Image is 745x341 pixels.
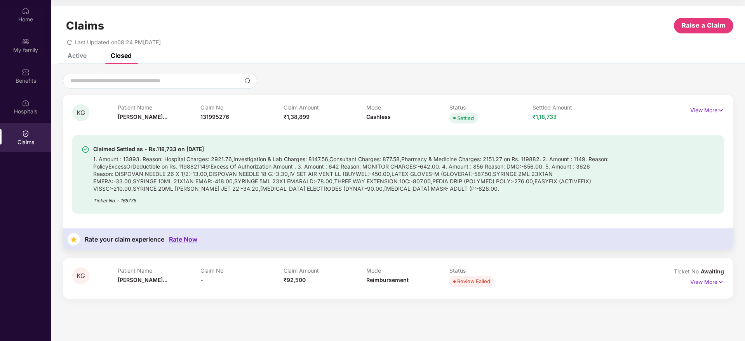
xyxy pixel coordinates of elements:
[449,267,533,274] p: Status
[284,104,367,111] p: Claim Amount
[690,276,724,286] p: View More
[457,277,490,285] div: Review Failed
[22,68,30,76] img: svg+xml;base64,PHN2ZyBpZD0iQmVuZWZpdHMiIHhtbG5zPSJodHRwOi8vd3d3LnczLm9yZy8yMDAwL3N2ZyIgd2lkdGg9Ij...
[690,104,724,115] p: View More
[533,113,557,120] span: ₹1,18,733
[118,104,201,111] p: Patient Name
[200,104,284,111] p: Claim No
[22,99,30,107] img: svg+xml;base64,PHN2ZyBpZD0iSG9zcGl0YWxzIiB4bWxucz0iaHR0cDovL3d3dy53My5vcmcvMjAwMC9zdmciIHdpZHRoPS...
[366,104,449,111] p: Mode
[284,277,306,283] span: ₹92,500
[68,52,87,59] div: Active
[75,39,161,45] span: Last Updated on 08:24 PM[DATE]
[200,267,284,274] p: Claim No
[701,268,724,275] span: Awaiting
[674,268,701,275] span: Ticket No
[22,38,30,45] img: svg+xml;base64,PHN2ZyB3aWR0aD0iMjAiIGhlaWdodD0iMjAiIHZpZXdCb3g9IjAgMCAyMCAyMCIgZmlsbD0ibm9uZSIgeG...
[82,146,89,153] img: svg+xml;base64,PHN2ZyBpZD0iU3VjY2Vzcy0zMngzMiIgeG1sbnM9Imh0dHA6Ly93d3cudzMub3JnLzIwMDAvc3ZnIiB3aW...
[93,154,609,192] div: 1. Amount : 13893. Reason: Hospital Charges: 2921.76,Investigation & Lab Charges: 8147.56,Consult...
[457,114,474,122] div: Settled
[284,267,367,274] p: Claim Amount
[68,233,80,245] img: svg+xml;base64,PHN2ZyB4bWxucz0iaHR0cDovL3d3dy53My5vcmcvMjAwMC9zdmciIHdpZHRoPSIzNyIgaGVpZ2h0PSIzNy...
[77,273,85,279] span: KG
[118,267,201,274] p: Patient Name
[717,278,724,286] img: svg+xml;base64,PHN2ZyB4bWxucz0iaHR0cDovL3d3dy53My5vcmcvMjAwMC9zdmciIHdpZHRoPSIxNyIgaGVpZ2h0PSIxNy...
[244,78,251,84] img: svg+xml;base64,PHN2ZyBpZD0iU2VhcmNoLTMyeDMyIiB4bWxucz0iaHR0cDovL3d3dy53My5vcmcvMjAwMC9zdmciIHdpZH...
[66,19,104,32] h1: Claims
[449,104,533,111] p: Status
[118,113,167,120] span: [PERSON_NAME]...
[169,236,197,243] div: Rate Now
[111,52,132,59] div: Closed
[77,110,85,116] span: KG
[284,113,310,120] span: ₹1,38,899
[366,277,409,283] span: Reimbursement
[200,113,229,120] span: 131995276
[674,18,733,33] button: Raise a Claim
[93,144,609,154] div: Claimed Settled as - Rs.118,733 on [DATE]
[717,106,724,115] img: svg+xml;base64,PHN2ZyB4bWxucz0iaHR0cDovL3d3dy53My5vcmcvMjAwMC9zdmciIHdpZHRoPSIxNyIgaGVpZ2h0PSIxNy...
[682,21,726,30] span: Raise a Claim
[67,39,72,45] span: redo
[366,113,391,120] span: Cashless
[22,130,30,137] img: svg+xml;base64,PHN2ZyBpZD0iQ2xhaW0iIHhtbG5zPSJodHRwOi8vd3d3LnczLm9yZy8yMDAwL3N2ZyIgd2lkdGg9IjIwIi...
[200,277,203,283] span: -
[85,236,164,243] div: Rate your claim experience
[118,277,167,283] span: [PERSON_NAME]...
[533,104,616,111] p: Settled Amount
[366,267,449,274] p: Mode
[93,192,609,204] div: Ticket No. - 165775
[22,7,30,15] img: svg+xml;base64,PHN2ZyBpZD0iSG9tZSIgeG1sbnM9Imh0dHA6Ly93d3cudzMub3JnLzIwMDAvc3ZnIiB3aWR0aD0iMjAiIG...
